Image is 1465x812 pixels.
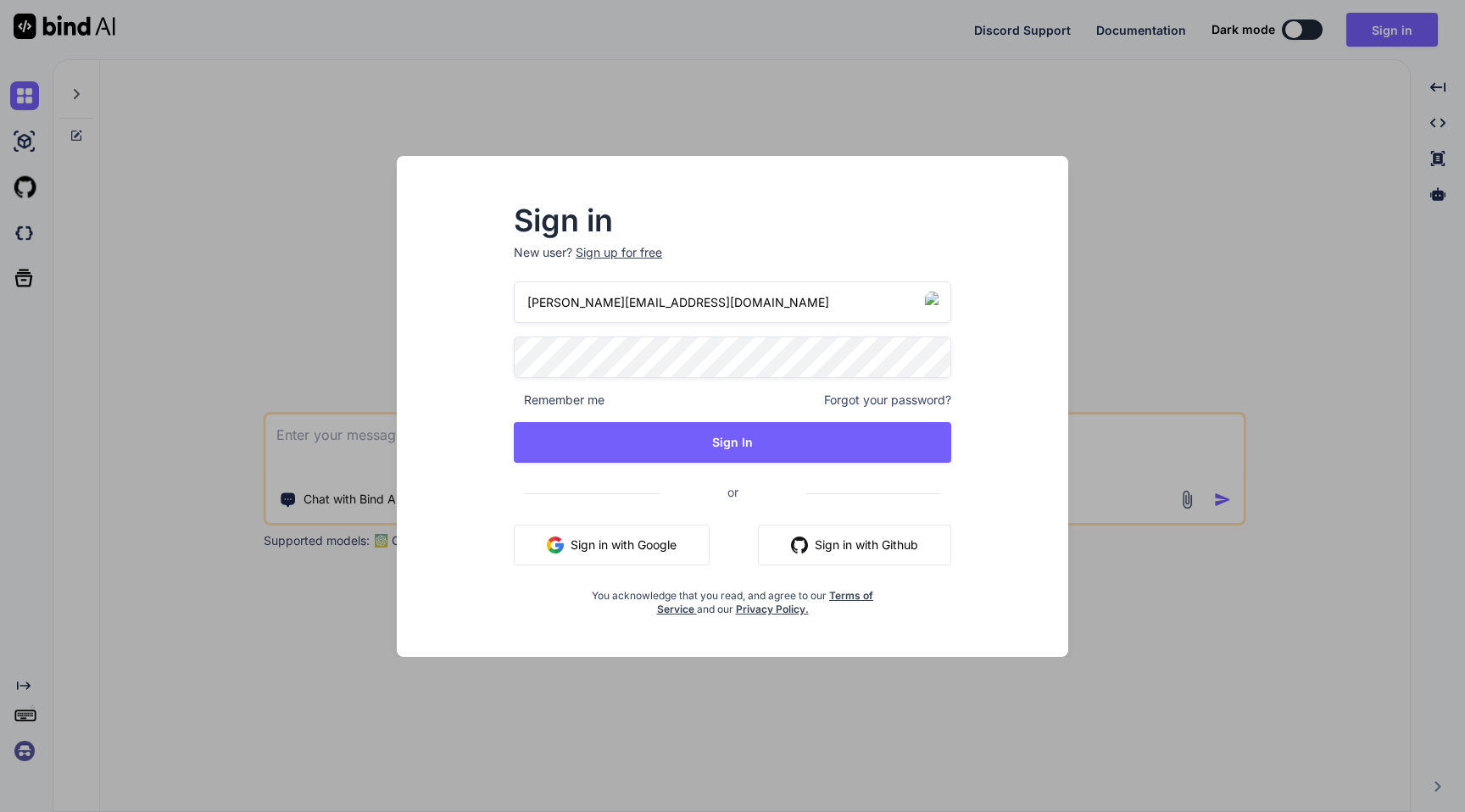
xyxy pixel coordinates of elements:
div: You acknowledge that you read, and agree to our and our [587,579,878,616]
button: Sign In [514,422,951,463]
a: Privacy Policy. [736,603,809,615]
h2: Sign in [514,207,951,234]
button: Generate KadeEmail Address [924,290,948,314]
span: Forgot your password? [824,392,951,409]
input: Login or Email [514,281,951,323]
button: Sign in with Google [514,525,710,565]
div: Sign up for free [576,244,662,261]
span: or [660,471,806,513]
span: Remember me [514,392,604,409]
img: KadeEmail [925,292,946,313]
img: github [791,537,808,553]
p: New user? [514,244,951,281]
button: Sign in with Github [758,525,951,565]
a: Terms of Service [657,589,874,615]
img: google [547,537,564,553]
